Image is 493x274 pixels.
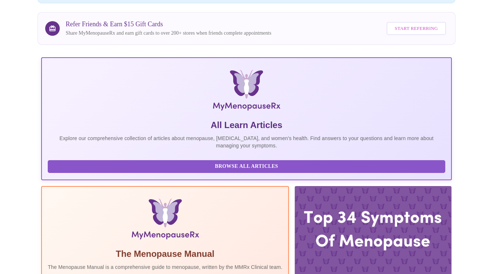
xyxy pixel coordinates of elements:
h5: All Learn Articles [48,119,445,131]
p: The Menopause Manual is a comprehensive guide to menopause, written by the MMRx Clinical team. [48,263,282,271]
p: Share MyMenopauseRx and earn gift cards to over 200+ stores when friends complete appointments [66,30,271,37]
p: Explore our comprehensive collection of articles about menopause, [MEDICAL_DATA], and women's hea... [48,135,445,149]
button: Browse All Articles [48,160,445,173]
h5: The Menopause Manual [48,248,282,260]
span: Browse All Articles [55,162,438,171]
a: Browse All Articles [48,163,447,169]
a: Start Referring [385,18,447,39]
img: MyMenopauseRx Logo [109,70,383,113]
h3: Refer Friends & Earn $15 Gift Cards [66,20,271,28]
span: Start Referring [395,24,438,33]
img: Menopause Manual [85,198,245,242]
button: Start Referring [387,22,446,35]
